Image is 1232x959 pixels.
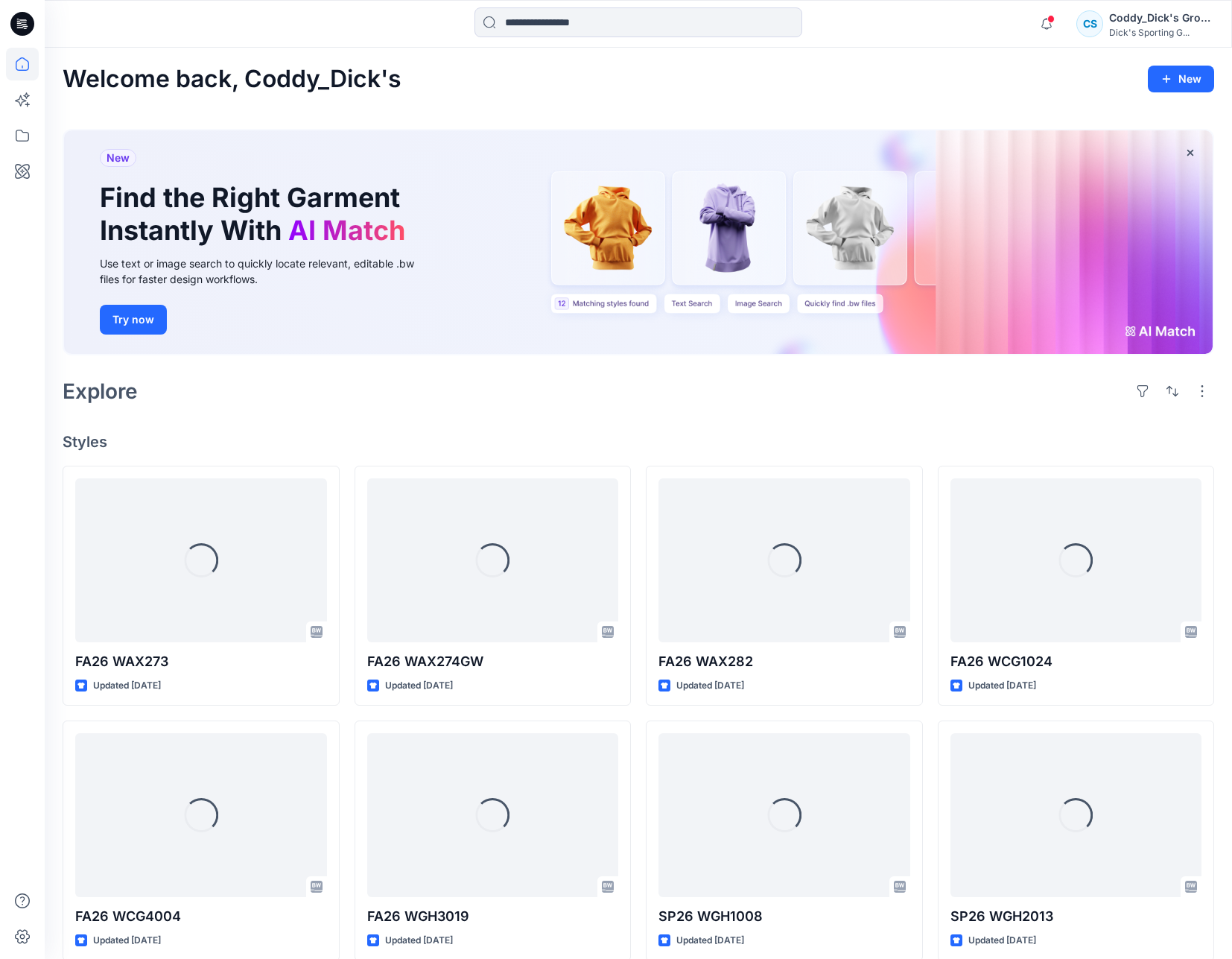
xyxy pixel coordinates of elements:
[367,651,619,672] p: FA26 WAX274GW
[75,651,327,672] p: FA26 WAX273
[968,933,1036,949] p: Updated [DATE]
[63,433,1214,451] h4: Styles
[968,678,1036,694] p: Updated [DATE]
[1109,27,1213,38] div: Dick's Sporting G...
[63,66,401,93] h2: Welcome back, Coddy_Dick's
[676,678,744,694] p: Updated [DATE]
[950,906,1202,927] p: SP26 WGH2013
[1109,9,1213,27] div: Coddy_Dick's Group
[658,651,910,672] p: FA26 WAX282
[1076,10,1103,37] div: CS
[1148,66,1214,92] button: New
[676,933,744,949] p: Updated [DATE]
[63,379,138,403] h2: Explore
[950,651,1202,672] p: FA26 WCG1024
[100,182,413,246] h1: Find the Right Garment Instantly With
[658,906,910,927] p: SP26 WGH1008
[93,678,161,694] p: Updated [DATE]
[367,906,619,927] p: FA26 WGH3019
[288,214,405,247] span: AI Match
[93,933,161,949] p: Updated [DATE]
[75,906,327,927] p: FA26 WCG4004
[385,933,453,949] p: Updated [DATE]
[107,149,130,167] span: New
[100,305,167,335] button: Try now
[100,256,435,287] div: Use text or image search to quickly locate relevant, editable .bw files for faster design workflows.
[385,678,453,694] p: Updated [DATE]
